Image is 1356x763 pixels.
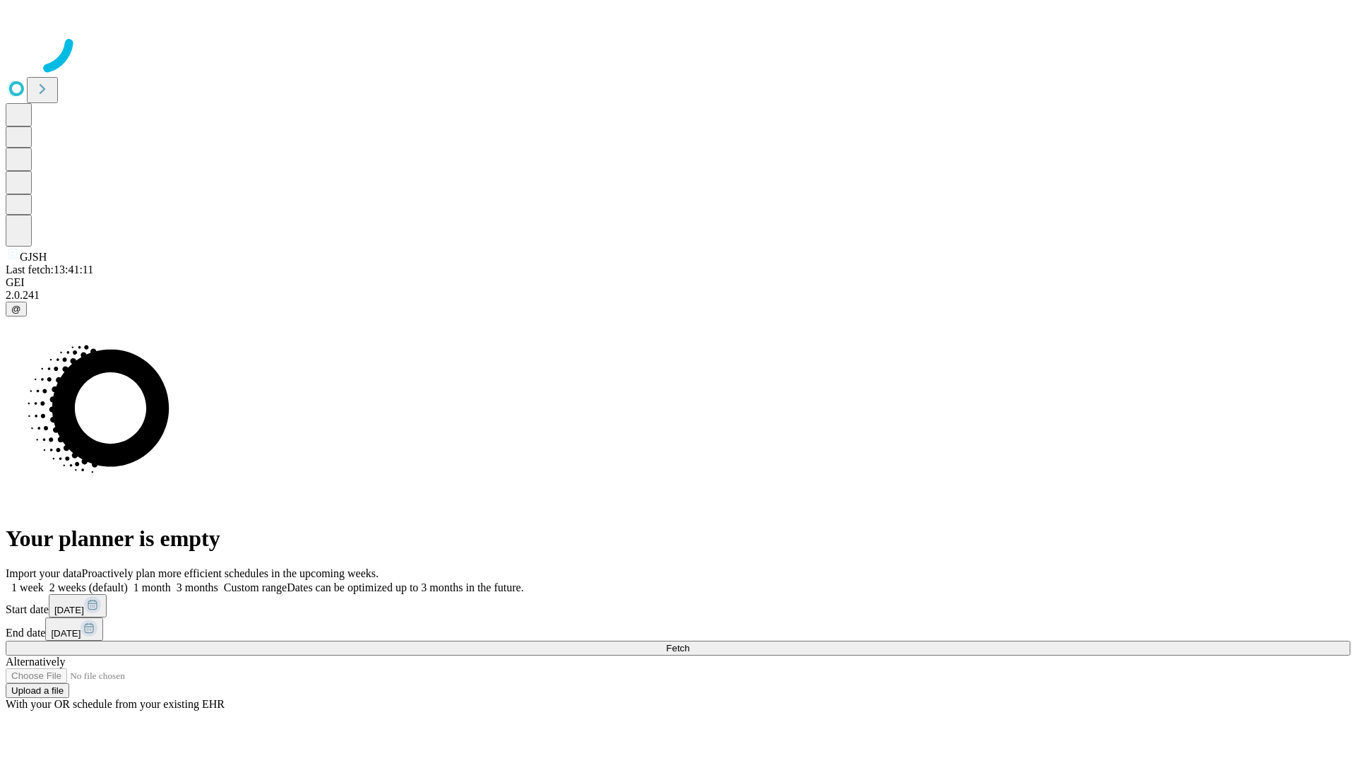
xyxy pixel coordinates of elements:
[45,617,103,641] button: [DATE]
[11,304,21,314] span: @
[287,581,523,593] span: Dates can be optimized up to 3 months in the future.
[6,289,1350,302] div: 2.0.241
[11,581,44,593] span: 1 week
[133,581,171,593] span: 1 month
[6,698,225,710] span: With your OR schedule from your existing EHR
[6,617,1350,641] div: End date
[49,594,107,617] button: [DATE]
[49,581,128,593] span: 2 weeks (default)
[6,683,69,698] button: Upload a file
[177,581,218,593] span: 3 months
[51,628,81,639] span: [DATE]
[6,567,82,579] span: Import your data
[6,656,65,668] span: Alternatively
[6,526,1350,552] h1: Your planner is empty
[6,302,27,317] button: @
[20,251,47,263] span: GJSH
[6,276,1350,289] div: GEI
[82,567,379,579] span: Proactively plan more efficient schedules in the upcoming weeks.
[6,264,93,276] span: Last fetch: 13:41:11
[6,641,1350,656] button: Fetch
[666,643,689,653] span: Fetch
[54,605,84,615] span: [DATE]
[224,581,287,593] span: Custom range
[6,594,1350,617] div: Start date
